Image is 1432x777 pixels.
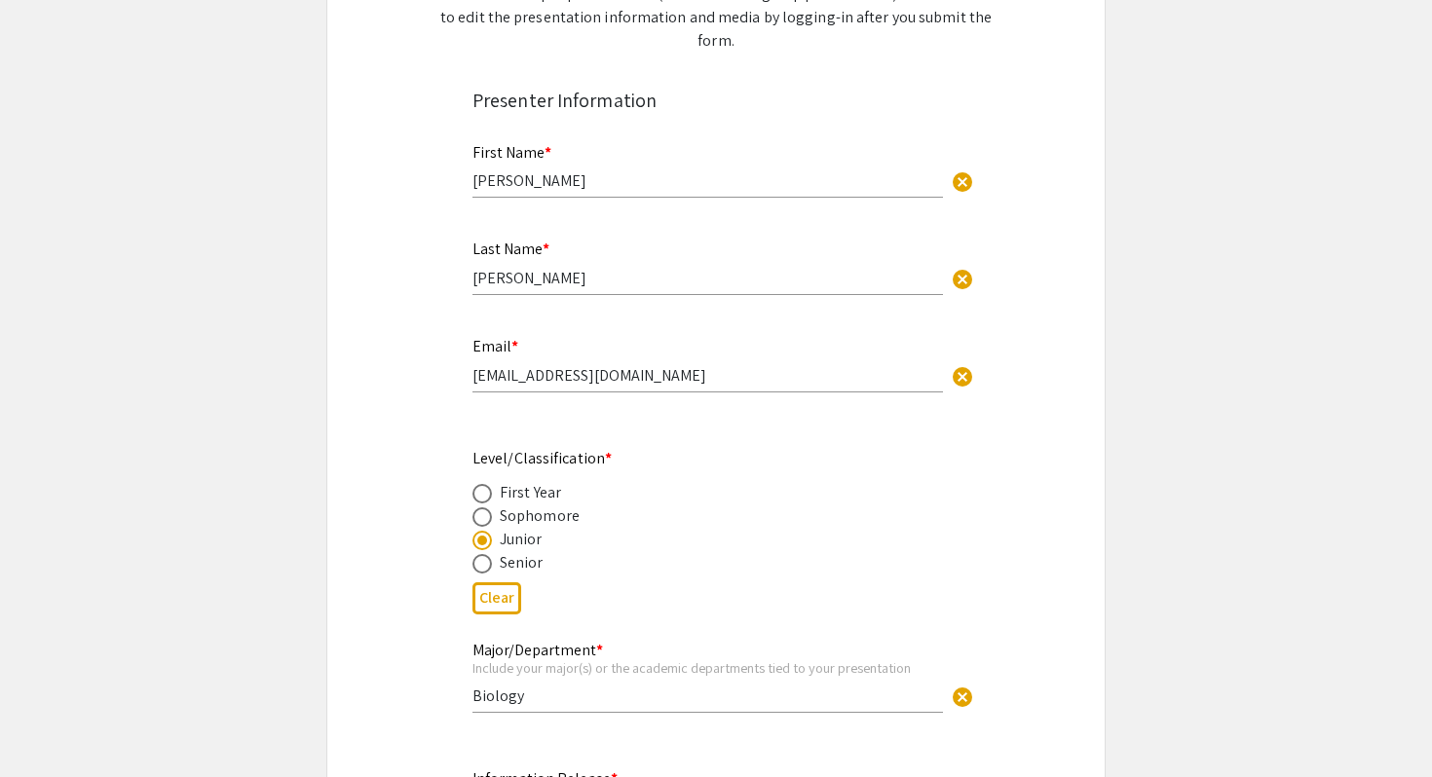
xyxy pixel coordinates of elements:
input: Type Here [472,170,943,191]
button: Clear [943,355,982,394]
span: cancel [951,170,974,194]
div: First Year [500,481,561,504]
div: Presenter Information [472,86,960,115]
mat-label: Major/Department [472,640,603,660]
button: Clear [943,162,982,201]
mat-label: Last Name [472,239,549,259]
div: Include your major(s) or the academic departments tied to your presentation [472,659,943,677]
span: cancel [951,268,974,291]
iframe: Chat [15,689,83,762]
span: cancel [951,685,974,709]
button: Clear [943,259,982,298]
mat-label: Level/Classification [472,448,612,468]
mat-label: Email [472,336,518,356]
input: Type Here [472,365,943,386]
button: Clear [472,582,521,614]
span: cancel [951,365,974,388]
div: Junior [500,528,543,551]
mat-label: First Name [472,142,551,163]
div: Senior [500,551,544,574]
div: Sophomore [500,504,580,528]
input: Type Here [472,685,943,706]
input: Type Here [472,268,943,288]
button: Clear [943,677,982,716]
